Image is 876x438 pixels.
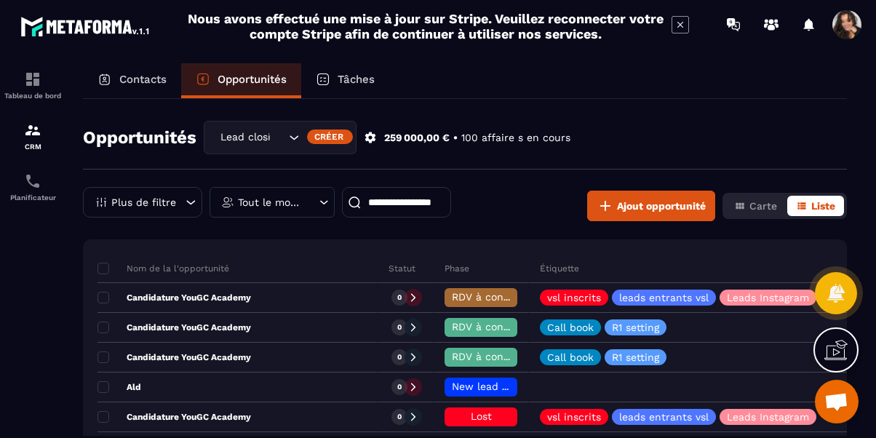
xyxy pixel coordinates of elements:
p: R1 setting [612,352,659,362]
a: formationformationCRM [4,111,62,162]
p: 0 [397,322,402,333]
a: schedulerschedulerPlanificateur [4,162,62,212]
a: formationformationTableau de bord [4,60,62,111]
span: RDV à confimer ❓ [452,321,546,333]
p: Tout le monde [238,197,303,207]
h2: Opportunités [83,123,196,152]
span: New lead à traiter 🔥 [452,381,560,392]
p: Call book [547,322,594,333]
img: formation [24,122,41,139]
p: Statut [389,263,415,274]
span: Lost [471,410,492,422]
p: vsl inscrits [547,292,601,303]
p: 259 000,00 € [384,131,450,145]
p: Phase [445,263,469,274]
p: • [453,131,458,145]
p: Étiquette [540,263,579,274]
span: Carte [749,200,777,212]
p: Candidature YouGC Academy [97,411,251,423]
img: scheduler [24,172,41,190]
p: Leads Instagram [727,292,809,303]
p: Opportunités [218,73,287,86]
div: Search for option [204,121,357,154]
button: Liste [787,196,844,216]
p: Plus de filtre [111,197,176,207]
p: Tableau de bord [4,92,62,100]
p: Candidature YouGC Academy [97,292,251,303]
input: Search for option [271,130,285,146]
button: Ajout opportunité [587,191,715,221]
a: Tâches [301,63,389,98]
p: leads entrants vsl [619,292,709,303]
p: leads entrants vsl [619,412,709,422]
p: Nom de la l'opportunité [97,263,229,274]
img: formation [24,71,41,88]
button: Carte [725,196,786,216]
a: Opportunités [181,63,301,98]
p: 0 [397,292,402,303]
p: 0 [397,382,402,392]
span: RDV à conf. A RAPPELER [452,291,574,303]
p: 100 affaire s en cours [461,131,570,145]
span: RDV à confimer ❓ [452,351,546,362]
p: Call book [547,352,594,362]
p: vsl inscrits [547,412,601,422]
p: 0 [397,412,402,422]
p: Candidature YouGC Academy [97,322,251,333]
p: CRM [4,143,62,151]
h2: Nous avons effectué une mise à jour sur Stripe. Veuillez reconnecter votre compte Stripe afin de ... [187,11,664,41]
p: Contacts [119,73,167,86]
a: Ouvrir le chat [815,380,859,423]
p: Candidature YouGC Academy [97,351,251,363]
p: Leads Instagram [727,412,809,422]
p: Planificateur [4,194,62,202]
span: Lead closing [217,130,271,146]
div: Créer [307,130,353,144]
p: R1 setting [612,322,659,333]
span: Liste [811,200,835,212]
p: Tâches [338,73,375,86]
img: logo [20,13,151,39]
p: 0 [397,352,402,362]
a: Contacts [83,63,181,98]
span: Ajout opportunité [617,199,706,213]
p: Ald [97,381,141,393]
